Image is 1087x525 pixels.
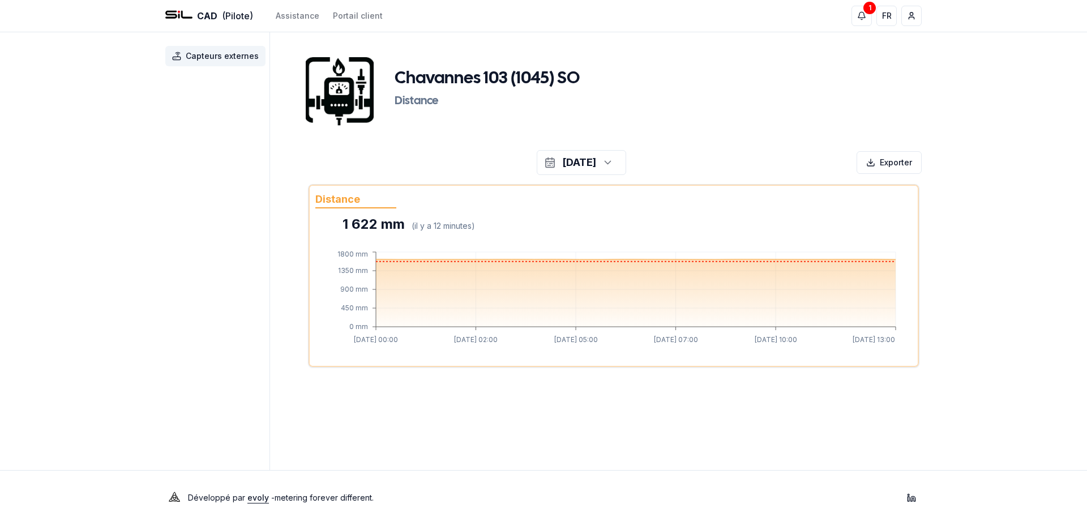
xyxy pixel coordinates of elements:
button: [DATE] [537,150,626,175]
span: (Pilote) [222,9,253,23]
tspan: [DATE] 07:00 [654,335,698,344]
h3: Distance [395,93,833,109]
tspan: 1800 mm [337,250,368,258]
button: FR [876,6,897,26]
div: Distance [315,191,396,208]
div: [DATE] [562,155,596,170]
a: CAD(Pilote) [165,9,253,23]
span: FR [882,10,892,22]
button: 1 [851,6,872,26]
tspan: 1350 mm [338,266,368,275]
tspan: [DATE] 00:00 [354,335,398,344]
img: Evoly Logo [165,489,183,507]
span: Capteurs externes [186,50,259,62]
tspan: [DATE] 05:00 [554,335,598,344]
p: Développé par - metering forever different . [188,490,374,506]
tspan: [DATE] 10:00 [755,335,797,344]
span: CAD [197,9,217,23]
a: Portail client [333,10,383,22]
tspan: 900 mm [340,285,368,293]
a: Assistance [276,10,319,22]
img: unit Image [306,46,374,136]
a: evoly [247,493,269,502]
button: Exporter [857,150,922,175]
h1: Chavannes 103 (1045) SO [395,69,580,89]
div: Exporter [857,151,922,174]
tspan: [DATE] 13:00 [853,335,895,344]
a: Capteurs externes [165,46,270,66]
tspan: 450 mm [341,304,368,312]
div: 1 622 mm [343,215,405,233]
img: SIL - CAD Logo [165,2,192,29]
tspan: [DATE] 02:00 [454,335,498,344]
div: ( il y a 12 minutes ) [412,220,475,232]
tspan: 0 mm [349,322,368,331]
div: 1 [863,2,876,14]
